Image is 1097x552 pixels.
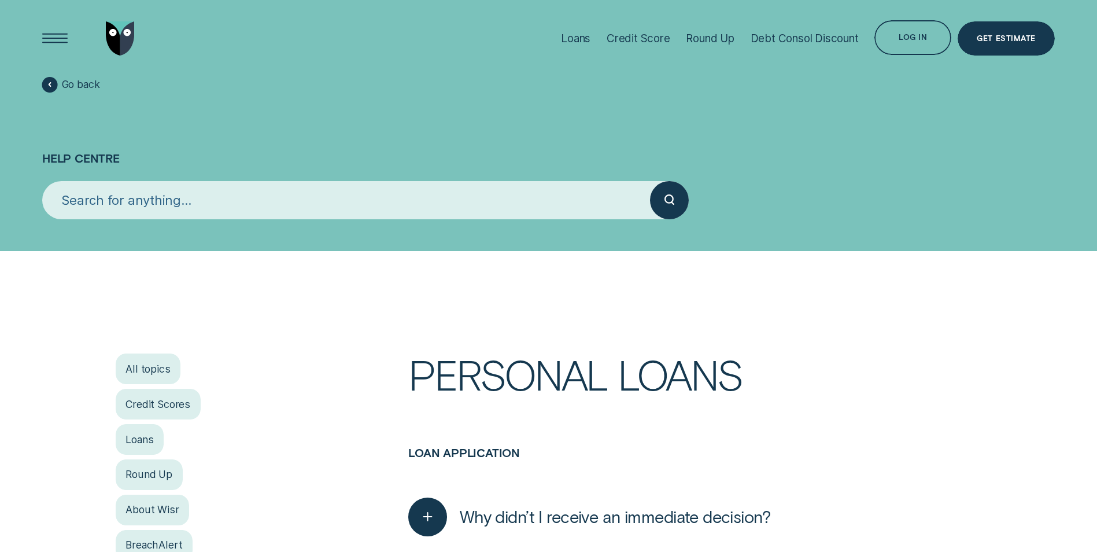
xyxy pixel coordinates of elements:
a: All topics [116,354,181,384]
span: Why didn’t I receive an immediate decision? [460,506,770,527]
a: About Wisr [116,495,190,525]
div: Round Up [686,32,734,45]
div: Credit Score [607,32,670,45]
button: Why didn’t I receive an immediate decision? [408,498,770,536]
a: Go back [42,77,99,93]
span: Go back [62,78,100,91]
h3: Loan application [408,446,981,488]
h1: Personal Loans [408,354,981,446]
img: Wisr [106,21,135,56]
button: Submit your search query. [650,181,688,219]
h1: Help Centre [42,94,1055,181]
input: Search for anything... [42,181,650,219]
div: Loans [561,32,590,45]
a: Credit Scores [116,389,201,419]
a: Get Estimate [958,21,1055,56]
button: Log in [874,20,951,55]
a: Loans [116,424,164,455]
a: Round Up [116,459,183,490]
div: Debt Consol Discount [751,32,859,45]
button: Open Menu [38,21,72,56]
